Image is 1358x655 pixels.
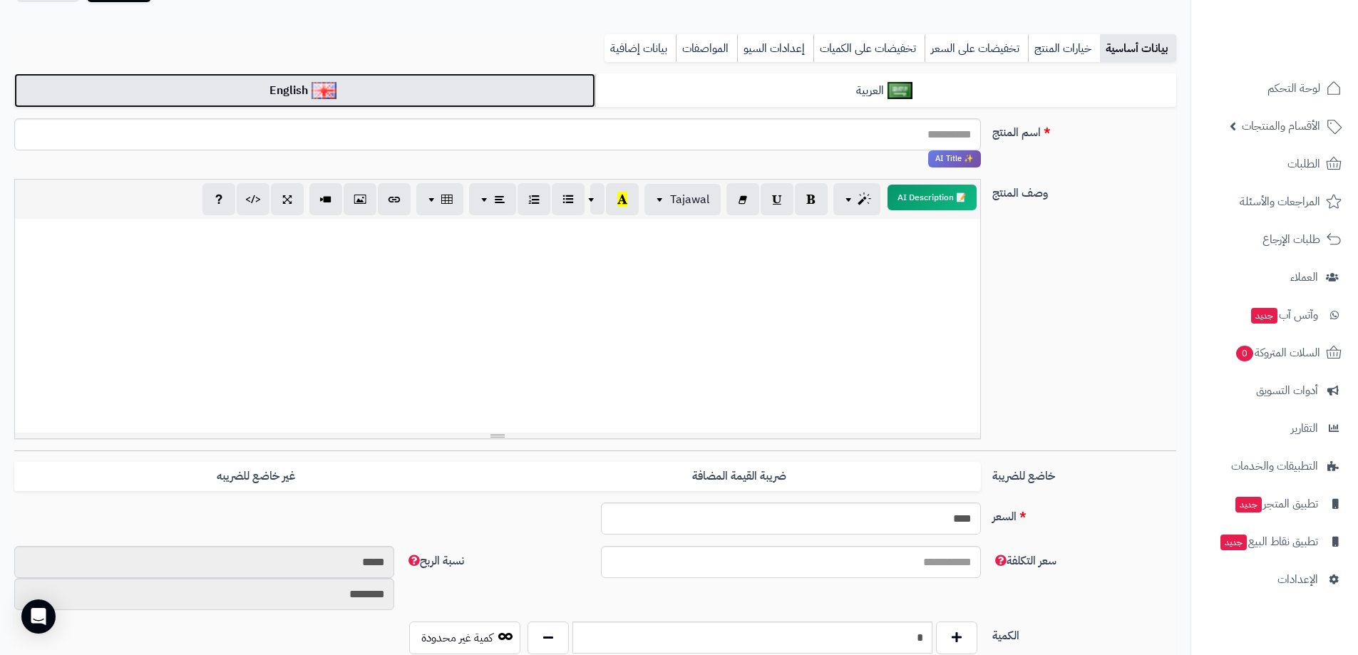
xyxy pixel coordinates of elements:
label: خاضع للضريبة [987,462,1182,485]
button: 📝 AI Description [888,185,977,210]
span: العملاء [1290,267,1318,287]
span: السلات المتروكة [1235,343,1320,363]
a: العربية [595,73,1176,108]
span: الطلبات [1287,154,1320,174]
span: جديد [1251,308,1277,324]
a: التطبيقات والخدمات [1200,449,1349,483]
a: لوحة التحكم [1200,71,1349,105]
label: الكمية [987,622,1182,644]
a: السلات المتروكة0 [1200,336,1349,370]
a: تخفيضات على السعر [925,34,1028,63]
a: تخفيضات على الكميات [813,34,925,63]
a: المراجعات والأسئلة [1200,185,1349,219]
label: غير خاضع للضريبه [14,462,498,491]
img: العربية [888,82,912,99]
img: English [312,82,336,99]
a: تطبيق نقاط البيعجديد [1200,525,1349,559]
a: وآتس آبجديد [1200,298,1349,332]
span: جديد [1220,535,1247,550]
a: بيانات أساسية [1100,34,1176,63]
a: المواصفات [676,34,737,63]
a: خيارات المنتج [1028,34,1100,63]
span: التطبيقات والخدمات [1231,456,1318,476]
span: تطبيق نقاط البيع [1219,532,1318,552]
a: التقارير [1200,411,1349,445]
a: العملاء [1200,260,1349,294]
span: التقارير [1291,418,1318,438]
a: English [14,73,595,108]
button: Tajawal [644,184,721,215]
a: الطلبات [1200,147,1349,181]
a: الإعدادات [1200,562,1349,597]
span: تطبيق المتجر [1234,494,1318,514]
span: الإعدادات [1277,569,1318,589]
div: Open Intercom Messenger [21,599,56,634]
a: أدوات التسويق [1200,373,1349,408]
span: 0 [1236,346,1253,361]
span: Tajawal [670,191,709,208]
label: اسم المنتج [987,118,1182,141]
span: طلبات الإرجاع [1262,229,1320,249]
a: بيانات إضافية [605,34,676,63]
span: جديد [1235,497,1262,512]
span: انقر لاستخدام رفيقك الذكي [928,150,981,167]
span: وآتس آب [1250,305,1318,325]
img: logo-2.png [1261,35,1344,65]
span: المراجعات والأسئلة [1240,192,1320,212]
label: السعر [987,502,1182,525]
a: تطبيق المتجرجديد [1200,487,1349,521]
span: نسبة الربح [406,552,464,569]
a: طلبات الإرجاع [1200,222,1349,257]
span: أدوات التسويق [1256,381,1318,401]
span: سعر التكلفة [992,552,1056,569]
a: إعدادات السيو [737,34,813,63]
label: ضريبة القيمة المضافة [498,462,981,491]
span: لوحة التحكم [1267,78,1320,98]
label: وصف المنتج [987,179,1182,202]
span: الأقسام والمنتجات [1242,116,1320,136]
